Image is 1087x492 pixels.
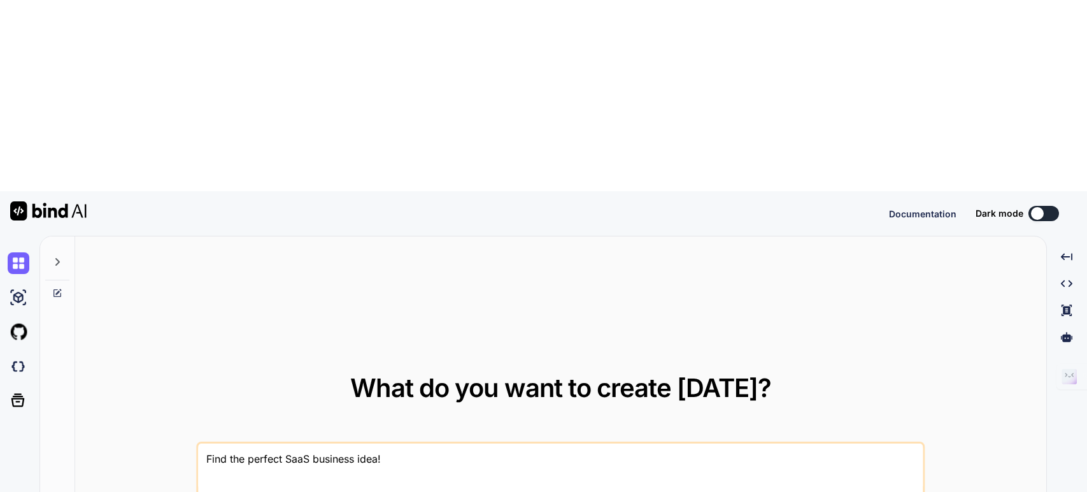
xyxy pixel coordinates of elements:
img: githubLight [8,321,29,343]
img: chat [8,252,29,274]
span: What do you want to create [DATE]? [350,372,771,403]
img: ai-studio [8,287,29,308]
img: darkCloudIdeIcon [8,356,29,377]
img: Bind AI [10,201,87,221]
span: Dark mode [976,207,1023,220]
button: Documentation [889,207,956,221]
span: Documentation [889,208,956,219]
textarea: Find the perfect SaaS business idea! [199,444,923,491]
